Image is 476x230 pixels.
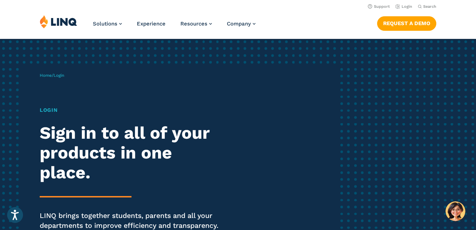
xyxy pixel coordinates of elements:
span: Resources [180,21,207,27]
a: Login [396,4,412,9]
a: Solutions [93,21,122,27]
a: Resources [180,21,212,27]
span: Login [54,73,64,78]
button: Open Search Bar [418,4,436,9]
nav: Button Navigation [377,15,436,30]
a: Support [368,4,390,9]
a: Company [227,21,256,27]
span: Solutions [93,21,117,27]
a: Home [40,73,52,78]
a: Request a Demo [377,16,436,30]
h2: Sign in to all of your products in one place. [40,123,223,182]
span: Company [227,21,251,27]
h1: Login [40,106,223,114]
a: Experience [137,21,166,27]
nav: Primary Navigation [93,15,256,38]
button: Hello, have a question? Let’s chat. [446,201,465,221]
img: LINQ | K‑12 Software [40,15,77,28]
span: / [40,73,64,78]
span: Search [423,4,436,9]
